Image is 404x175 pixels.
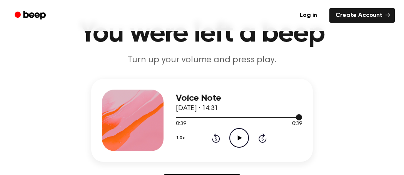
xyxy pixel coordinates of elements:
[9,8,53,23] a: Beep
[176,132,187,145] button: 1.0x
[292,120,302,128] span: 0:39
[176,93,302,103] h3: Voice Note
[176,105,218,112] span: [DATE] · 14:31
[329,8,395,23] a: Create Account
[292,7,325,24] a: Log in
[54,54,350,67] p: Turn up your volume and press play.
[176,120,186,128] span: 0:39
[9,20,395,48] h1: You were left a beep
